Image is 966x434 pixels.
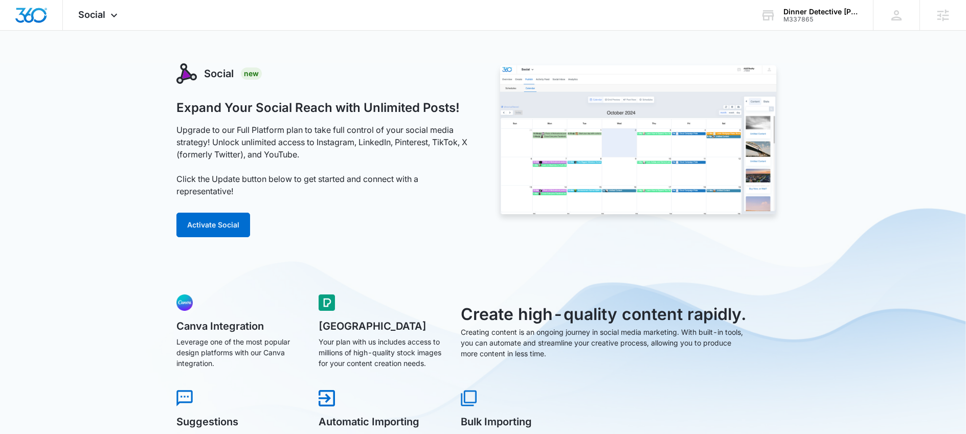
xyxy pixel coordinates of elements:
span: Social [78,9,105,20]
h5: Bulk Importing [461,417,589,427]
p: Upgrade to our Full Platform plan to take full control of your social media strategy! Unlock unli... [176,124,472,197]
h5: Canva Integration [176,321,304,331]
div: account id [783,16,858,23]
p: Creating content is an ongoing journey in social media marketing. With built-in tools, you can au... [461,327,748,359]
h5: Automatic Importing [319,417,446,427]
div: New [241,67,262,80]
h1: Expand Your Social Reach with Unlimited Posts! [176,100,460,116]
button: Activate Social [176,213,250,237]
div: account name [783,8,858,16]
p: Leverage one of the most popular design platforms with our Canva integration. [176,336,304,369]
h5: Suggestions [176,417,304,427]
p: Your plan with us includes access to millions of high-quality stock images for your content creat... [319,336,446,369]
h3: Social [204,66,234,81]
h5: [GEOGRAPHIC_DATA] [319,321,446,331]
h3: Create high-quality content rapidly. [461,302,748,327]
